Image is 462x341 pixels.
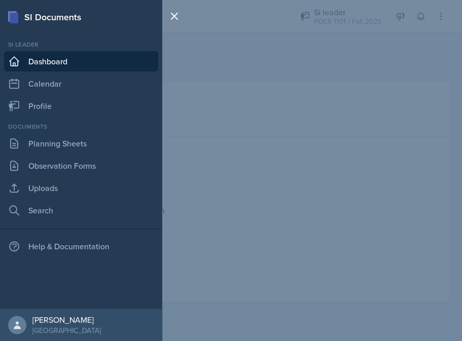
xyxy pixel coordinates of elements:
a: Search [4,200,158,220]
a: Calendar [4,73,158,94]
div: Help & Documentation [4,236,158,256]
a: Uploads [4,178,158,198]
a: Profile [4,96,158,116]
div: Documents [4,122,158,131]
a: Planning Sheets [4,133,158,154]
a: Dashboard [4,51,158,71]
a: Observation Forms [4,156,158,176]
div: [GEOGRAPHIC_DATA] [32,325,101,335]
div: Si leader [4,40,158,49]
div: [PERSON_NAME] [32,315,101,325]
